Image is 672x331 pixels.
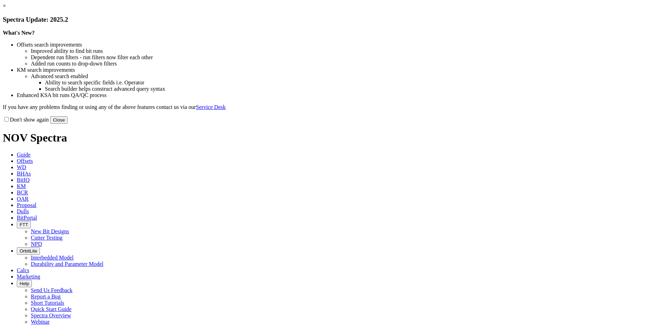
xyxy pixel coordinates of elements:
span: BitPortal [17,215,37,221]
button: Close [50,116,68,124]
a: Service Desk [196,104,226,110]
li: Enhanced KSA bit runs QA/QC process [17,92,669,98]
span: Proposal [17,202,36,208]
span: Help [20,281,29,286]
a: Send Us Feedback [31,287,72,293]
a: New Bit Designs [31,228,69,234]
li: Ability to search specific fields i.e. Operator [45,80,669,86]
li: Added run counts to drop-down filters [31,61,669,67]
a: Spectra Overview [31,312,71,318]
li: Search builder helps construct advanced query syntax [45,86,669,92]
span: KM [17,183,26,189]
label: Don't show again [3,117,49,123]
span: Calcs [17,267,29,273]
h1: NOV Spectra [3,131,669,144]
li: Offsets search improvements [17,42,669,48]
span: WD [17,164,26,170]
span: Offsets [17,158,33,164]
a: Report a Bug [31,294,61,299]
li: Advanced search enabled [31,73,669,80]
span: Guide [17,152,30,158]
a: Interbedded Model [31,255,73,261]
a: × [3,3,6,9]
h3: Spectra Update: 2025.2 [3,16,669,23]
span: BCR [17,189,28,195]
p: If you have any problems finding or using any of the above features contact us via our [3,104,669,110]
li: Improved ability to find bit runs [31,48,669,54]
span: Dulls [17,208,29,214]
li: Dependent run filters - run filters now filter each other [31,54,669,61]
a: Short Tutorials [31,300,64,306]
span: OrbitLite [20,248,37,254]
span: FTT [20,222,28,227]
span: Marketing [17,274,40,280]
a: Cutter Testing [31,235,63,241]
input: Don't show again [4,117,9,122]
a: Durability and Parameter Model [31,261,104,267]
span: BitIQ [17,177,29,183]
a: Quick Start Guide [31,306,71,312]
li: KM search improvements [17,67,669,73]
strong: What's New? [3,30,35,36]
a: Webinar [31,319,50,325]
a: NPD [31,241,42,247]
span: OAR [17,196,29,202]
span: BHAs [17,171,31,177]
